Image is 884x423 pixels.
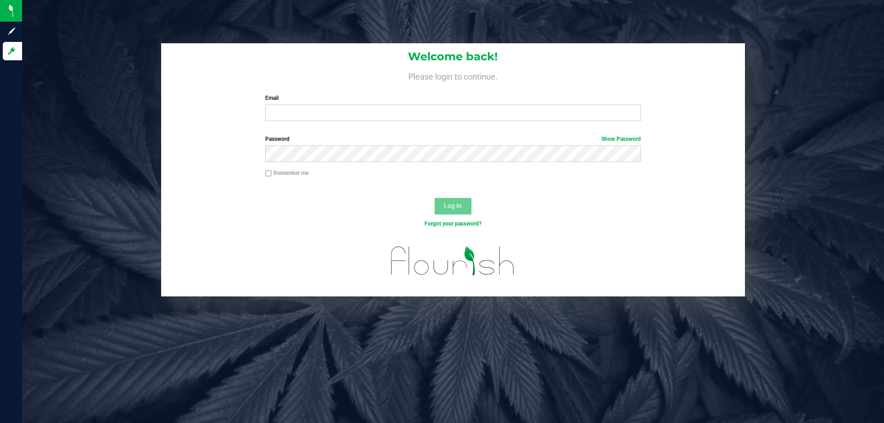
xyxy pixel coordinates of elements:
[265,170,272,177] input: Remember me
[265,94,640,102] label: Email
[7,46,16,56] inline-svg: Log in
[7,27,16,36] inline-svg: Sign up
[380,238,526,284] img: flourish_logo.svg
[161,51,745,63] h1: Welcome back!
[265,169,308,177] label: Remember me
[435,198,471,214] button: Log In
[161,70,745,81] h4: Please login to continue.
[425,220,482,227] a: Forgot your password?
[601,136,641,142] a: Show Password
[265,136,290,142] span: Password
[444,202,462,209] span: Log In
